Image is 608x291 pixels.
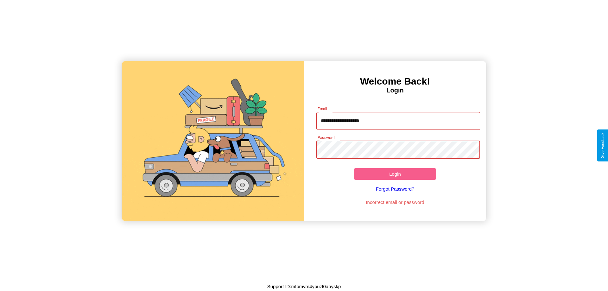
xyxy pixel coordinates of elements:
[318,135,334,140] label: Password
[267,282,341,291] p: Support ID: mfbmym4ypuzl0abyskp
[318,106,327,111] label: Email
[313,180,477,198] a: Forgot Password?
[600,133,605,158] div: Give Feedback
[122,61,304,221] img: gif
[313,198,477,206] p: Incorrect email or password
[304,76,486,87] h3: Welcome Back!
[304,87,486,94] h4: Login
[354,168,436,180] button: Login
